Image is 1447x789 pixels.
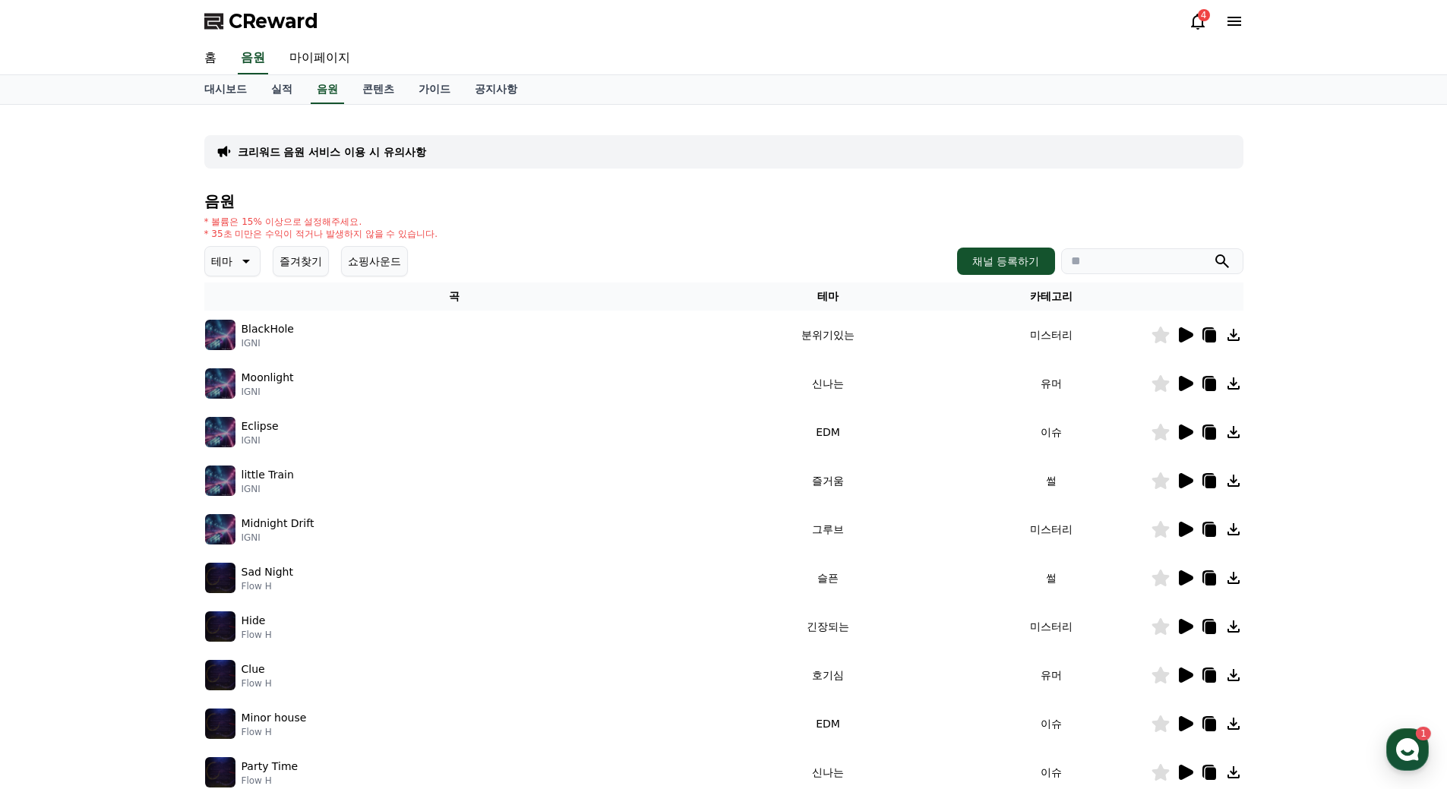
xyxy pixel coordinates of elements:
[235,504,253,516] span: 설정
[205,757,235,787] img: music
[204,246,261,276] button: 테마
[259,75,305,104] a: 실적
[100,481,196,519] a: 1대화
[242,759,299,775] p: Party Time
[205,660,235,690] img: music
[704,554,951,602] td: 슬픈
[277,43,362,74] a: 마이페이지
[205,514,235,544] img: music
[341,246,408,276] button: 쇼핑사운드
[242,580,293,592] p: Flow H
[952,505,1151,554] td: 미스터리
[273,246,329,276] button: 즐겨찾기
[211,251,232,272] p: 테마
[204,9,318,33] a: CReward
[704,359,951,408] td: 신나는
[952,408,1151,456] td: 이슈
[242,532,314,544] p: IGNI
[704,408,951,456] td: EDM
[1198,9,1210,21] div: 4
[204,216,438,228] p: * 볼륨은 15% 이상으로 설정해주세요.
[952,699,1151,748] td: 이슈
[704,456,951,505] td: 즐거움
[48,504,57,516] span: 홈
[242,775,299,787] p: Flow H
[204,193,1243,210] h4: 음원
[242,613,266,629] p: Hide
[704,311,951,359] td: 분위기있는
[242,321,294,337] p: BlackHole
[952,651,1151,699] td: 유머
[204,228,438,240] p: * 35초 미만은 수익이 적거나 발생하지 않을 수 있습니다.
[952,359,1151,408] td: 유머
[205,417,235,447] img: music
[242,483,294,495] p: IGNI
[242,418,279,434] p: Eclipse
[952,282,1151,311] th: 카테고리
[242,467,294,483] p: little Train
[229,9,318,33] span: CReward
[242,434,279,447] p: IGNI
[242,564,293,580] p: Sad Night
[196,481,292,519] a: 설정
[205,611,235,642] img: music
[205,368,235,399] img: music
[238,144,426,159] a: 크리워드 음원 서비스 이용 시 유의사항
[205,320,235,350] img: music
[350,75,406,104] a: 콘텐츠
[242,386,294,398] p: IGNI
[704,505,951,554] td: 그루브
[704,651,951,699] td: 호기심
[205,466,235,496] img: music
[192,43,229,74] a: 홈
[139,505,157,517] span: 대화
[406,75,463,104] a: 가이드
[952,311,1151,359] td: 미스터리
[704,602,951,651] td: 긴장되는
[704,282,951,311] th: 테마
[463,75,529,104] a: 공지사항
[952,456,1151,505] td: 썰
[205,709,235,739] img: music
[242,370,294,386] p: Moonlight
[242,337,294,349] p: IGNI
[242,629,272,641] p: Flow H
[154,481,160,493] span: 1
[704,699,951,748] td: EDM
[192,75,259,104] a: 대시보드
[5,481,100,519] a: 홈
[242,726,307,738] p: Flow H
[1189,12,1207,30] a: 4
[242,661,265,677] p: Clue
[952,554,1151,602] td: 썰
[242,516,314,532] p: Midnight Drift
[311,75,344,104] a: 음원
[242,677,272,690] p: Flow H
[205,563,235,593] img: music
[238,43,268,74] a: 음원
[242,710,307,726] p: Minor house
[204,282,705,311] th: 곡
[952,602,1151,651] td: 미스터리
[957,248,1054,275] button: 채널 등록하기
